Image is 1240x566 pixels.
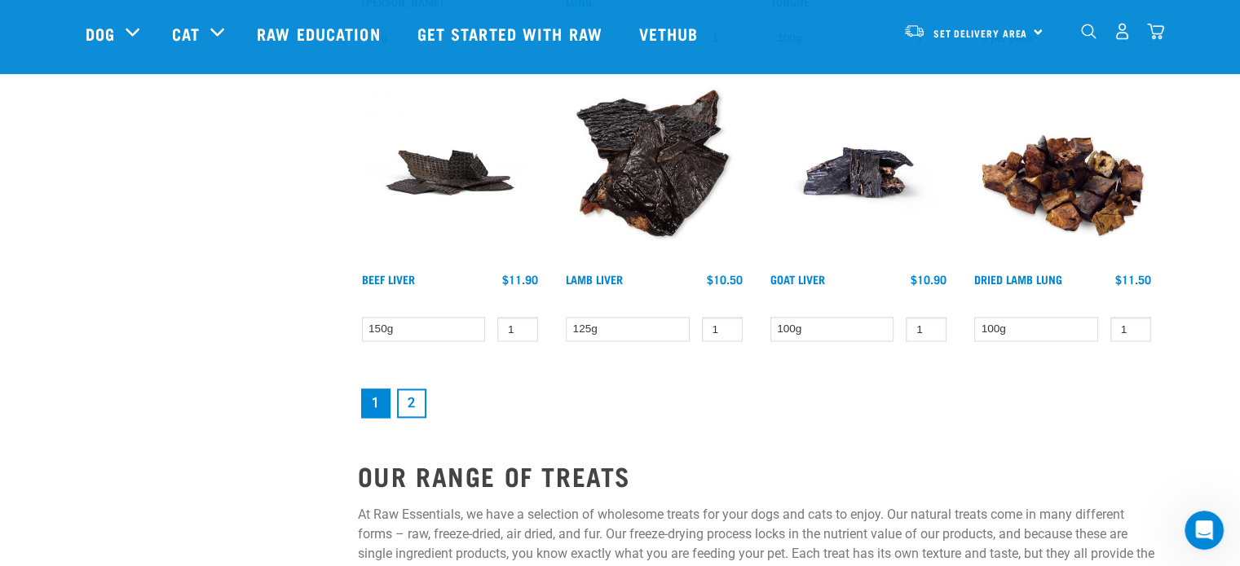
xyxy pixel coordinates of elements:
[86,21,115,46] a: Dog
[766,80,951,265] img: Goat Liver
[502,273,538,286] div: $11.90
[1081,24,1097,39] img: home-icon-1@2x.png
[1114,23,1131,40] img: user.png
[906,317,947,342] input: 1
[361,388,391,418] a: Page 1
[358,461,1155,490] h2: OUR RANGE OF TREATS
[707,273,743,286] div: $10.50
[623,1,719,66] a: Vethub
[1147,23,1164,40] img: home-icon@2x.png
[497,317,538,342] input: 1
[172,21,200,46] a: Cat
[566,276,623,282] a: Lamb Liver
[1115,273,1151,286] div: $11.50
[903,24,925,38] img: van-moving.png
[397,388,426,418] a: Goto page 2
[770,276,825,282] a: Goat Liver
[401,1,623,66] a: Get started with Raw
[1185,511,1224,550] iframe: Intercom live chat
[362,276,415,282] a: Beef Liver
[358,80,543,265] img: Beef Liver
[358,385,1155,421] nav: pagination
[974,276,1062,282] a: Dried Lamb Lung
[702,317,743,342] input: 1
[240,1,400,66] a: Raw Education
[933,30,1028,36] span: Set Delivery Area
[562,80,747,265] img: Beef Liver and Lamb Liver Treats
[1110,317,1151,342] input: 1
[911,273,947,286] div: $10.90
[970,80,1155,265] img: Pile Of Dried Lamb Lungs For Pets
